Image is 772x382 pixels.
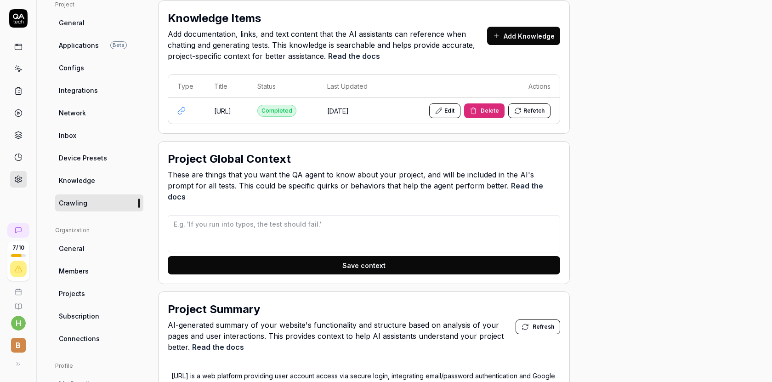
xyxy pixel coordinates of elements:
[192,342,244,352] a: Read the docs
[55,285,143,302] a: Projects
[55,262,143,279] a: Members
[390,75,560,98] th: Actions
[508,103,551,118] button: Refetch
[4,331,33,354] button: B
[11,338,26,353] span: B
[59,198,87,208] span: Crawling
[55,14,143,31] a: General
[59,40,99,50] span: Applications
[248,75,318,98] th: Status
[168,169,560,202] span: These are things that you want the QA agent to know about your project, and will be included in t...
[55,0,143,9] div: Project
[487,27,560,45] button: Add Knowledge
[168,10,261,27] h2: Knowledge Items
[55,149,143,166] a: Device Presets
[55,194,143,211] a: Crawling
[59,18,85,28] span: General
[59,131,76,140] span: Inbox
[55,308,143,325] a: Subscription
[205,75,248,98] th: Title
[55,104,143,121] a: Network
[168,256,560,274] button: Save context
[55,226,143,234] div: Organization
[429,103,460,118] button: Edit
[55,82,143,99] a: Integrations
[328,51,380,61] a: Read the docs
[55,330,143,347] a: Connections
[168,75,205,98] th: Type
[168,301,260,318] h2: Project Summary
[516,319,560,334] button: Refresh
[168,151,291,167] h2: Project Global Context
[59,289,85,298] span: Projects
[59,176,95,185] span: Knowledge
[59,311,99,321] span: Subscription
[481,107,499,115] span: Delete
[257,105,296,117] div: Completed
[59,244,85,253] span: General
[59,108,86,118] span: Network
[318,98,390,124] td: [DATE]
[4,296,33,310] a: Documentation
[168,29,487,62] span: Add documentation, links, and text content that the AI assistants can reference when chatting and...
[55,362,143,370] div: Profile
[59,86,98,95] span: Integrations
[55,127,143,144] a: Inbox
[4,281,33,296] a: Book a call with us
[168,319,516,353] span: AI-generated summary of your website's functionality and structure based on analysis of your page...
[55,172,143,189] a: Knowledge
[7,223,29,238] a: New conversation
[110,41,127,49] span: Beta
[205,98,248,124] td: [URL]
[318,75,390,98] th: Last Updated
[55,240,143,257] a: General
[464,103,505,118] button: Delete
[59,334,100,343] span: Connections
[55,59,143,76] a: Configs
[533,323,554,331] span: Refresh
[11,316,26,331] button: h
[55,37,143,54] a: ApplicationsBeta
[12,245,24,251] span: 7 / 10
[59,63,84,73] span: Configs
[59,266,89,276] span: Members
[59,153,107,163] span: Device Presets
